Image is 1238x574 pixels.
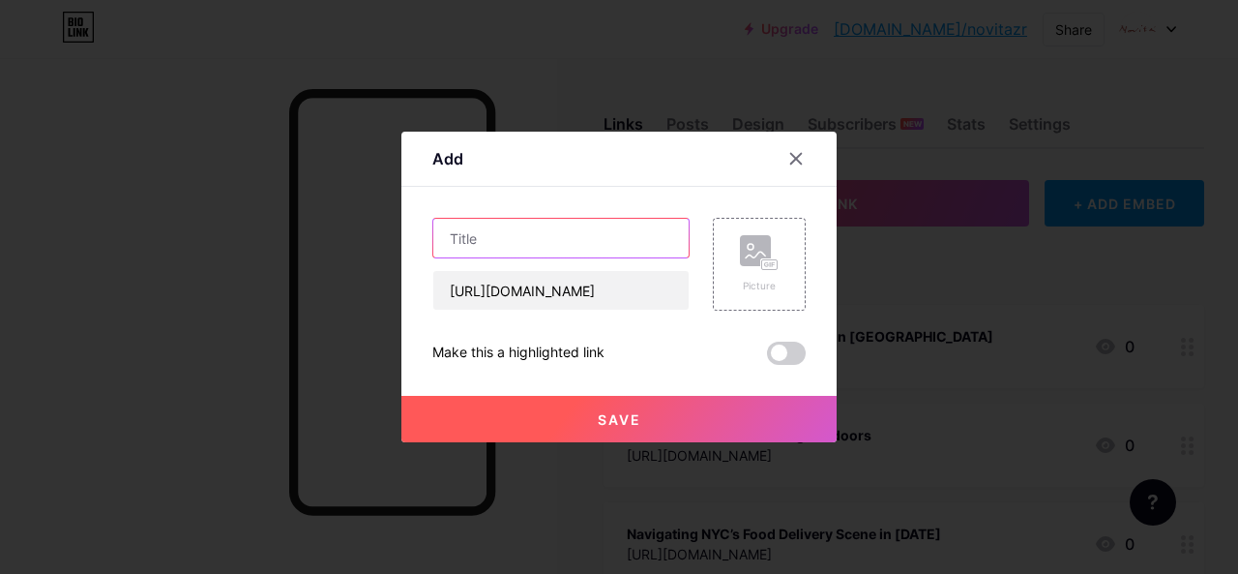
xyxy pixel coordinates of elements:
input: URL [433,271,689,310]
input: Title [433,219,689,257]
div: Picture [740,279,779,293]
div: Add [432,147,463,170]
button: Save [401,396,837,442]
div: Make this a highlighted link [432,342,604,365]
span: Save [598,411,641,428]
